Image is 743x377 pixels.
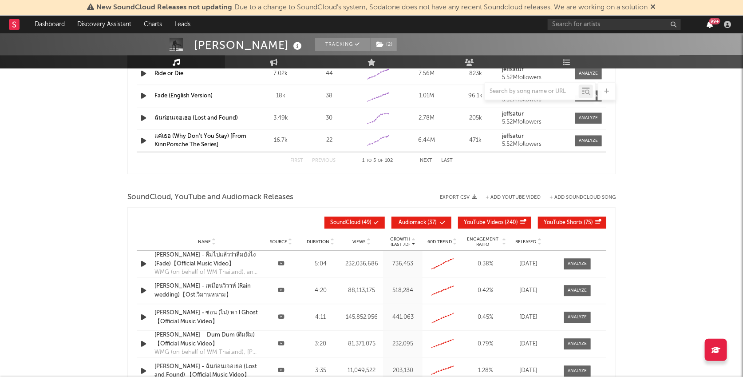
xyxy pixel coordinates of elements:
[511,366,546,375] div: [DATE]
[154,115,238,121] a: ฉันก่อนเจอเธอ (Lost and Found)
[709,18,720,24] div: 99 +
[502,67,569,73] a: jeffsatur
[538,217,606,229] button: YouTube Shorts(75)
[343,313,381,322] div: 145,852,956
[502,67,524,72] strong: jeffsatur
[154,348,259,357] div: WMG (on behalf of WM Thailand); [PERSON_NAME], ASCAP, and 2 Music Rights Societies
[397,220,438,225] span: ( 37 )
[458,217,531,229] button: YouTube Videos(240)
[441,158,453,163] button: Last
[258,69,303,78] div: 7.02k
[154,268,259,277] div: WMG (on behalf of WM Thailand), and 3 Music Rights Societies
[154,133,246,148] a: แค่เธอ (Why Don't You Stay) [From KinnPorsche The Series]
[440,195,477,200] button: Export CSV
[97,4,233,11] span: New SoundCloud Releases not updating
[502,133,569,140] a: jeffsatur
[502,111,569,117] a: jeffsatur
[154,331,259,348] a: [PERSON_NAME] – Dum Dum (ดึมดึม)【Official Music Video】
[154,282,259,299] a: [PERSON_NAME] - เหมือนวิวาห์ (Rain wedding)【Ost.วิมานหนาม】
[138,16,168,33] a: Charts
[405,69,449,78] div: 7.56M
[307,239,329,245] span: Duration
[544,220,582,225] span: YouTube Shorts
[330,220,371,225] span: ( 49 )
[307,114,352,123] div: 30
[511,260,546,269] div: [DATE]
[511,313,546,322] div: [DATE]
[420,158,432,163] button: Next
[303,260,338,269] div: 5:04
[367,159,372,163] span: to
[353,156,402,166] div: 1 5 102
[502,75,569,81] div: 5.52M followers
[154,71,183,76] a: Ride or Die
[353,239,366,245] span: Views
[464,286,506,295] div: 0.42 %
[343,260,381,269] div: 232,036,686
[399,220,426,225] span: Audiomack
[385,366,420,375] div: 203,130
[707,21,713,28] button: 99+
[405,114,449,123] div: 2.78M
[502,119,569,125] div: 5.52M followers
[71,16,138,33] a: Discovery Assistant
[168,16,197,33] a: Leads
[371,38,397,51] button: (2)
[307,69,352,78] div: 44
[486,195,541,200] button: + Add YouTube Video
[464,366,506,375] div: 1.28 %
[303,313,338,322] div: 4:11
[343,366,381,375] div: 11,049,522
[477,195,541,200] div: + Add YouTube Video
[303,366,338,375] div: 3:35
[303,286,338,295] div: 4:20
[516,239,537,245] span: Released
[28,16,71,33] a: Dashboard
[511,340,546,349] div: [DATE]
[464,220,503,225] span: YouTube Videos
[385,286,420,295] div: 518,284
[502,111,524,117] strong: jeffsatur
[307,136,352,145] div: 22
[385,260,420,269] div: 736,453
[541,195,616,200] button: + Add SoundCloud Song
[390,242,410,247] p: (Last 7d)
[127,192,293,203] span: SoundCloud, YouTube and Audiomack Releases
[390,237,410,242] p: Growth
[464,237,501,247] span: Engagement Ratio
[651,4,656,11] span: Dismiss
[385,340,420,349] div: 232,095
[454,136,498,145] div: 471k
[258,136,303,145] div: 16.7k
[312,158,336,163] button: Previous
[502,133,524,139] strong: jeffsatur
[303,340,338,349] div: 3:20
[464,220,518,225] span: ( 240 )
[464,340,506,349] div: 0.79 %
[378,159,383,163] span: of
[154,309,259,326] a: [PERSON_NAME] - ซ่อน (ไม่) หา l Ghost【Official Music Video】
[97,4,648,11] span: : Due to a change to SoundCloud's system, Sodatone does not have any recent Soundcloud releases. ...
[290,158,303,163] button: First
[343,340,381,349] div: 81,371,075
[502,141,569,148] div: 5.52M followers
[194,38,304,52] div: [PERSON_NAME]
[464,260,506,269] div: 0.38 %
[405,136,449,145] div: 6.44M
[511,286,546,295] div: [DATE]
[548,19,681,30] input: Search for artists
[258,114,303,123] div: 3.49k
[454,114,498,123] div: 205k
[324,217,385,229] button: SoundCloud(49)
[270,239,287,245] span: Source
[198,239,211,245] span: Name
[371,38,397,51] span: ( 2 )
[315,38,371,51] button: Tracking
[454,69,498,78] div: 823k
[544,220,593,225] span: ( 75 )
[154,251,259,268] a: [PERSON_NAME] - ลืมไปแล้วว่าลืมยังไง (Fade)【Official Music Video】
[343,286,381,295] div: 88,113,175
